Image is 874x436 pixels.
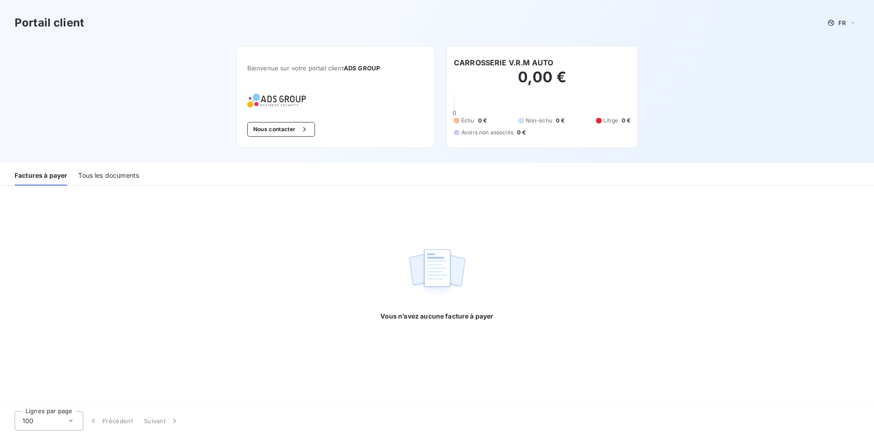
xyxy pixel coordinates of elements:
h3: Portail client [15,15,84,31]
span: Bienvenue sur votre portail client . [247,64,424,72]
h6: CARROSSERIE V.R.M AUTO [454,57,553,68]
span: 0 € [556,117,565,125]
span: 0 € [478,117,487,125]
button: Nous contacter [247,122,315,137]
div: Factures à payer [15,166,67,186]
div: Tous les documents [78,166,139,186]
span: 0 € [517,128,526,137]
button: Précédent [83,411,139,431]
img: Company logo [247,94,306,107]
button: Suivant [139,411,185,431]
span: 100 [22,416,33,425]
h2: 0,00 € [454,68,630,96]
span: 0 € [622,117,630,125]
span: ADS GROUP [344,64,380,72]
span: 0 [453,109,456,117]
span: Litige [603,117,618,125]
span: Vous n’avez aucune facture à payer [380,312,493,321]
span: Avoirs non associés [461,128,513,137]
img: empty state [408,244,466,301]
span: Échu [461,117,474,125]
span: Non-échu [526,117,552,125]
span: FR [838,19,846,27]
